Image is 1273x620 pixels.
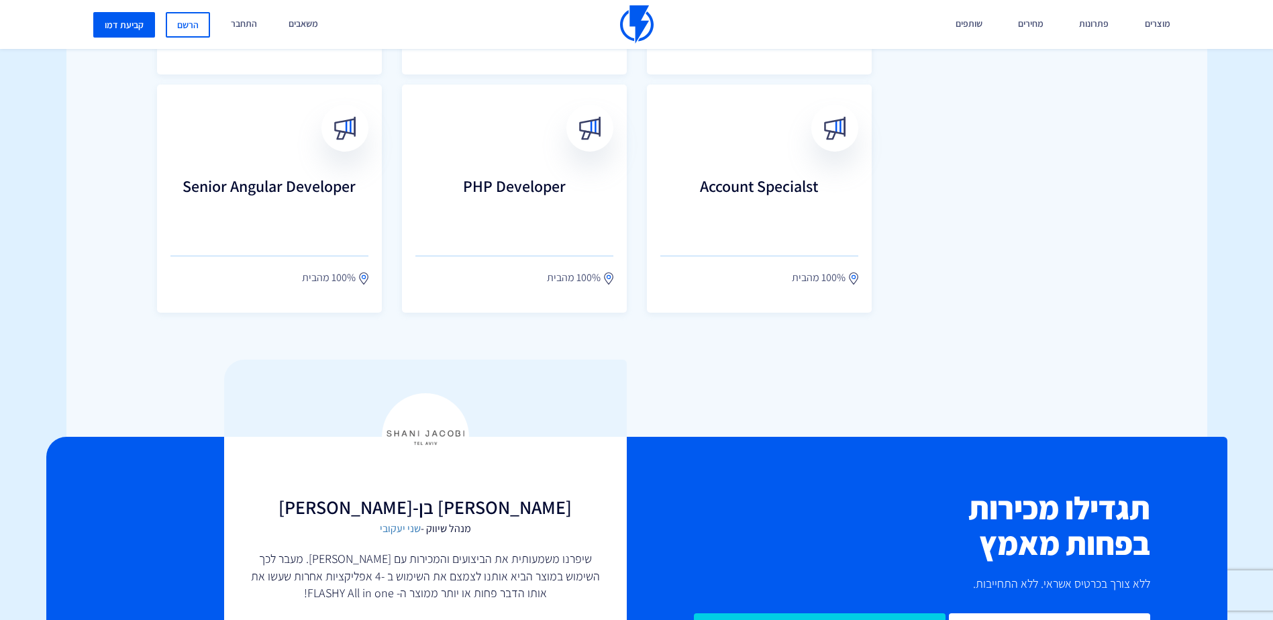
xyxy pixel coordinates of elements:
a: הרשם [166,12,210,38]
p: שיפרנו משמעותית את הביצועים והמכירות עם [PERSON_NAME]. מעבר לכך השימוש במוצר הביא אותנו לצמצם את ... [251,550,600,602]
a: שני יעקובי [380,521,421,535]
span: 100% מהבית [792,270,846,286]
h2: תגדילו מכירות בפחות מאמץ [647,490,1150,560]
img: broadcast.svg [333,117,356,140]
h3: [PERSON_NAME] בן-[PERSON_NAME] [251,497,600,518]
img: location.svg [604,272,613,285]
h3: Senior Angular Developer [170,177,368,231]
img: broadcast.svg [823,117,846,140]
img: location.svg [849,272,858,285]
a: PHP Developer 100% מהבית [402,85,627,313]
span: מנהל שיווק - [251,521,600,537]
span: 100% מהבית [302,270,356,286]
img: location.svg [359,272,368,285]
a: קביעת דמו [93,12,155,38]
h3: Account Specialst [660,177,858,231]
img: Feedback [382,393,469,480]
img: broadcast.svg [578,117,601,140]
p: ללא צורך בכרטיס אשראי. ללא התחייבות. [647,574,1150,593]
a: Account Specialst 100% מהבית [647,85,872,313]
span: 100% מהבית [547,270,601,286]
a: Senior Angular Developer 100% מהבית [157,85,382,313]
h3: PHP Developer [415,177,613,231]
